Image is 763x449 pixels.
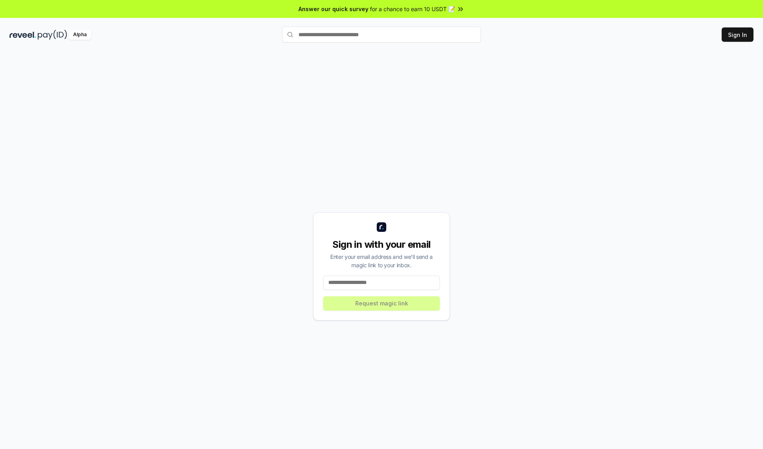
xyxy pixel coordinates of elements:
button: Sign In [722,27,753,42]
span: for a chance to earn 10 USDT 📝 [370,5,455,13]
img: pay_id [38,30,67,40]
span: Answer our quick survey [298,5,368,13]
div: Enter your email address and we’ll send a magic link to your inbox. [323,253,440,269]
img: reveel_dark [10,30,36,40]
div: Sign in with your email [323,238,440,251]
div: Alpha [69,30,91,40]
img: logo_small [377,222,386,232]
